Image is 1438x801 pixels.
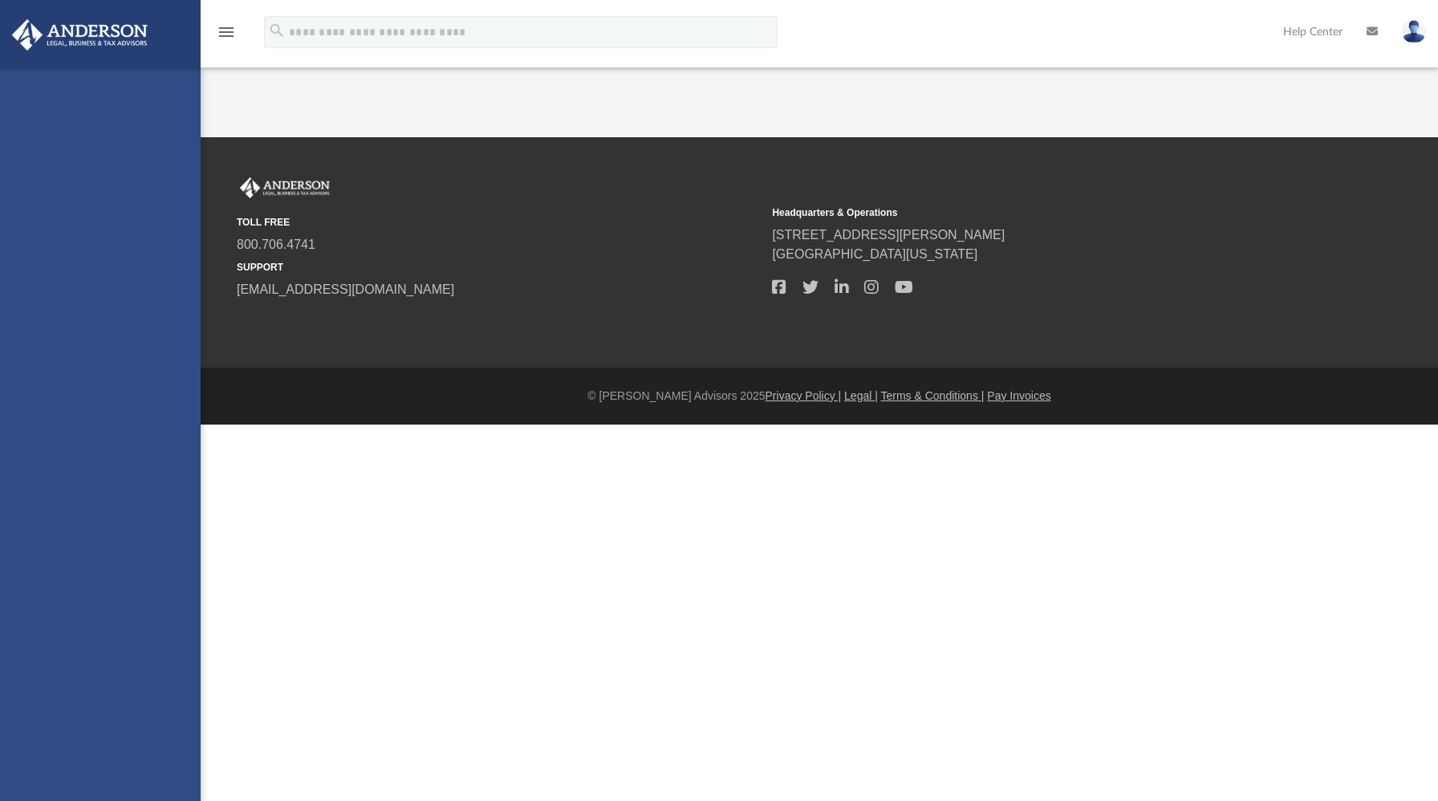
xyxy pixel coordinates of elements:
[237,283,454,296] a: [EMAIL_ADDRESS][DOMAIN_NAME]
[766,389,842,402] a: Privacy Policy |
[201,388,1438,405] div: © [PERSON_NAME] Advisors 2025
[1402,20,1426,43] img: User Pic
[217,30,236,42] a: menu
[237,238,315,251] a: 800.706.4741
[7,19,152,51] img: Anderson Advisors Platinum Portal
[772,205,1296,220] small: Headquarters & Operations
[772,228,1005,242] a: [STREET_ADDRESS][PERSON_NAME]
[881,389,985,402] a: Terms & Conditions |
[987,389,1050,402] a: Pay Invoices
[237,215,761,230] small: TOLL FREE
[217,22,236,42] i: menu
[844,389,878,402] a: Legal |
[237,177,333,198] img: Anderson Advisors Platinum Portal
[268,22,286,39] i: search
[772,247,977,261] a: [GEOGRAPHIC_DATA][US_STATE]
[237,260,761,274] small: SUPPORT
